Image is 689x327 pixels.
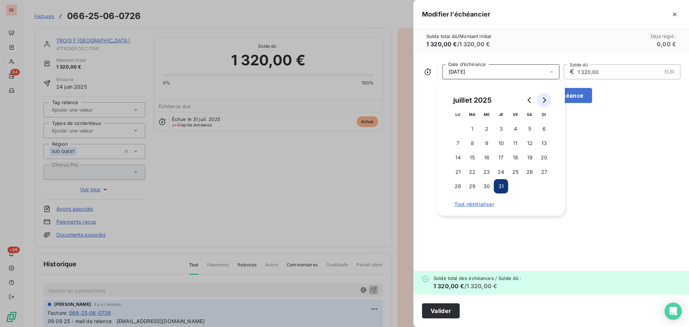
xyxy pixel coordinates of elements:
h6: / 1 320,00 € [433,282,521,290]
button: 4 [508,122,522,136]
button: 5 [522,122,537,136]
h6: / 1 320,00 € [426,40,491,48]
button: 1 [465,122,479,136]
button: 10 [494,136,508,150]
button: 19 [522,150,537,165]
button: 23 [479,165,494,179]
th: vendredi [508,107,522,122]
th: mardi [465,107,479,122]
button: 24 [494,165,508,179]
button: 27 [537,165,551,179]
h5: Modifier l’échéancier [422,9,490,19]
th: mercredi [479,107,494,122]
button: 6 [537,122,551,136]
button: 2 [479,122,494,136]
span: Solde total dû / Montant initial [426,33,491,39]
th: samedi [522,107,537,122]
button: Go to next month [537,93,551,107]
button: 26 [522,165,537,179]
th: lundi [451,107,465,122]
button: 11 [508,136,522,150]
span: Tout réinitialiser [454,201,548,207]
button: 28 [451,179,465,193]
button: 16 [479,150,494,165]
span: 1 320,00 € [433,282,464,290]
button: 29 [465,179,479,193]
button: 20 [537,150,551,165]
button: 14 [451,150,465,165]
button: 17 [494,150,508,165]
button: 15 [465,150,479,165]
button: 7 [451,136,465,150]
h6: 0,00 € [657,40,676,48]
button: Go to previous month [522,93,537,107]
button: 18 [508,150,522,165]
span: Déjà réglé : [651,33,676,39]
button: 21 [451,165,465,179]
span: 1 320,00 € [426,41,457,48]
th: dimanche [537,107,551,122]
button: 30 [479,179,494,193]
div: Open Intercom Messenger [665,303,682,320]
th: jeudi [494,107,508,122]
button: 3 [494,122,508,136]
button: 9 [479,136,494,150]
span: [DATE] [449,69,465,75]
button: Valider [422,303,460,318]
div: juillet 2025 [451,94,494,106]
button: 22 [465,165,479,179]
button: 31 [494,179,508,193]
button: 12 [522,136,537,150]
button: 25 [508,165,522,179]
span: Solde total des échéances / Solde dû : [433,275,521,281]
button: 8 [465,136,479,150]
button: 13 [537,136,551,150]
